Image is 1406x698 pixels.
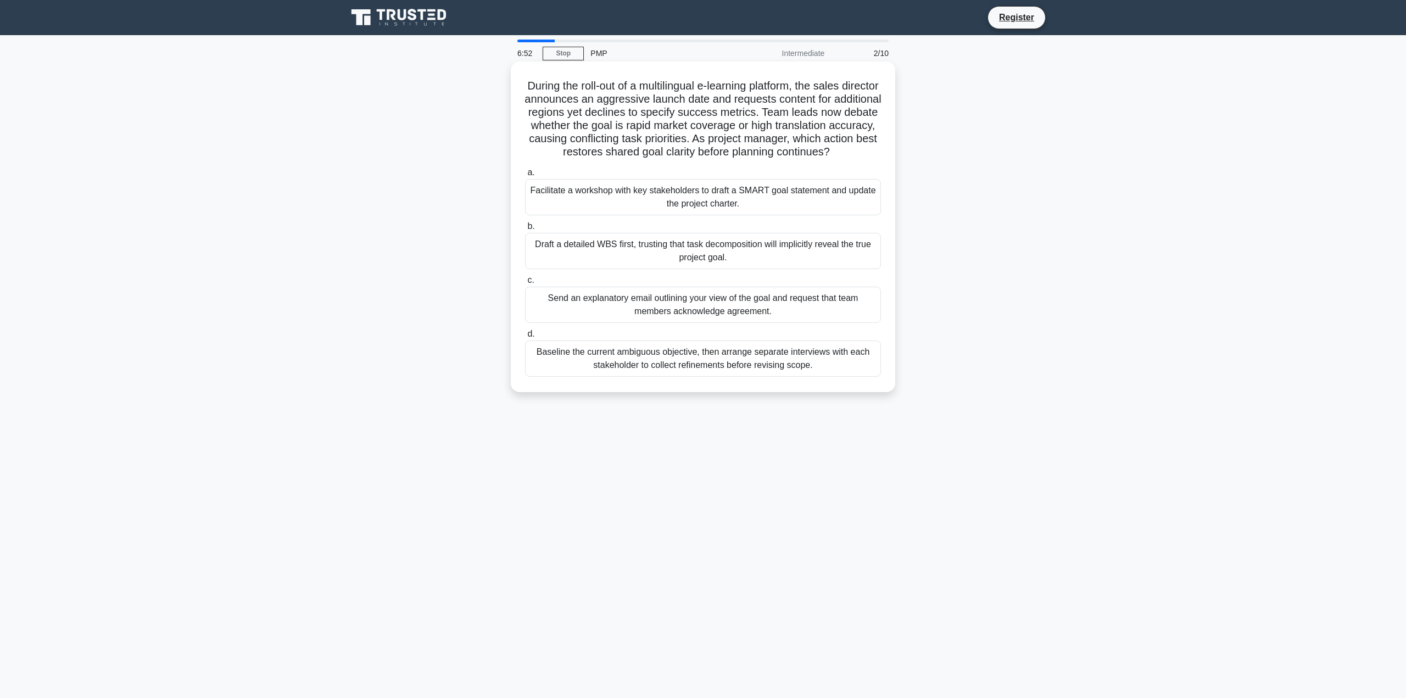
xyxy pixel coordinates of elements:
[527,275,534,284] span: c.
[992,10,1041,24] a: Register
[524,79,882,159] h5: During the roll-out of a multilingual e-learning platform, the sales director announces an aggres...
[735,42,831,64] div: Intermediate
[584,42,735,64] div: PMP
[525,233,881,269] div: Draft a detailed WBS first, trusting that task decomposition will implicitly reveal the true proj...
[527,221,534,231] span: b.
[525,340,881,377] div: Baseline the current ambiguous objective, then arrange separate interviews with each stakeholder ...
[831,42,895,64] div: 2/10
[543,47,584,60] a: Stop
[525,287,881,323] div: Send an explanatory email outlining your view of the goal and request that team members acknowled...
[527,329,534,338] span: d.
[527,167,534,177] span: a.
[511,42,543,64] div: 6:52
[525,179,881,215] div: Facilitate a workshop with key stakeholders to draft a SMART goal statement and update the projec...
